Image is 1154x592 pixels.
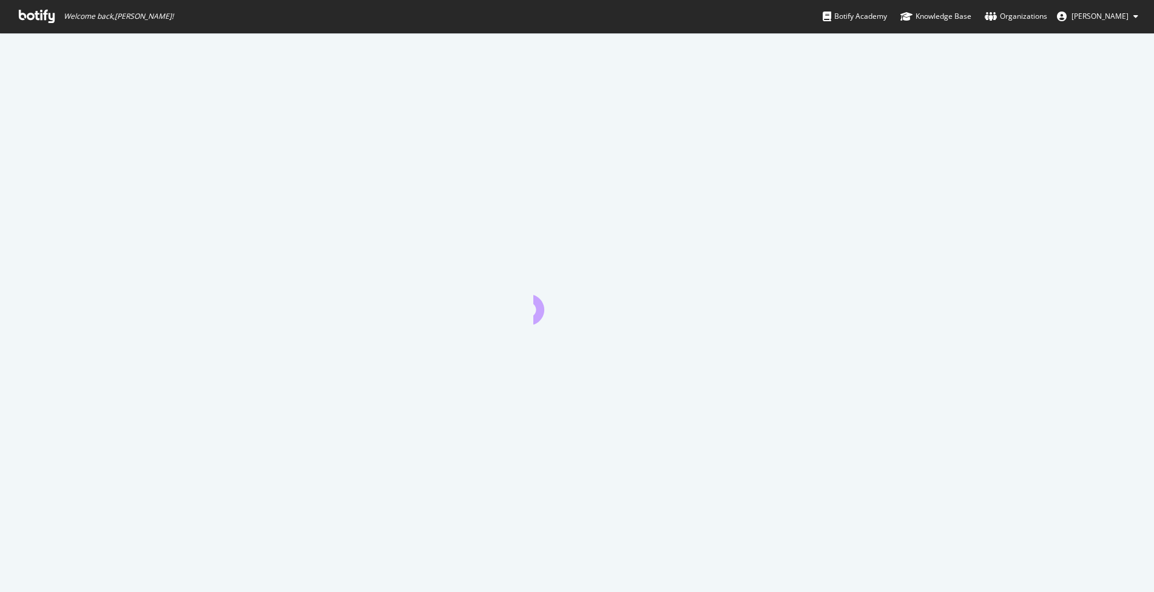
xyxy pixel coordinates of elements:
[985,10,1047,22] div: Organizations
[1071,11,1129,21] span: Karl Thumm
[533,281,621,325] div: animation
[1047,7,1148,26] button: [PERSON_NAME]
[64,12,174,21] span: Welcome back, [PERSON_NAME] !
[823,10,887,22] div: Botify Academy
[900,10,971,22] div: Knowledge Base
